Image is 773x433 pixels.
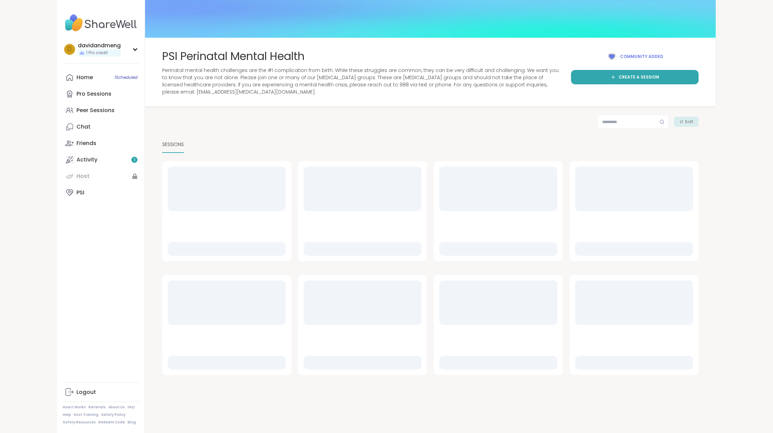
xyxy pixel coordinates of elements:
span: Community added [620,53,663,60]
button: Community added [571,49,699,64]
a: Home1Scheduled [63,69,139,86]
a: Referrals [88,405,106,410]
span: Create a session [619,74,659,80]
img: ShareWell Nav Logo [63,11,139,35]
div: Chat [76,123,91,131]
a: FAQ [128,405,135,410]
a: Blog [128,420,136,425]
div: davidandmeng [78,42,121,49]
a: Pro Sessions [63,86,139,102]
a: PSI [63,184,139,201]
div: Peer Sessions [76,107,115,114]
a: Redeem Code [98,420,125,425]
a: How It Works [63,405,86,410]
span: 1 Pro credit [86,50,108,56]
a: Safety Resources [63,420,96,425]
a: Host Training [74,412,98,417]
span: PSI Perinatal Mental Health [162,49,305,64]
a: Activity1 [63,152,139,168]
span: Perinatal mental health challenges are the #1 complication from birth. While these struggles are ... [162,67,563,96]
a: Host [63,168,139,184]
div: Logout [76,388,96,396]
a: Safety Policy [101,412,126,417]
div: Friends [76,140,96,147]
span: 1 Scheduled [115,75,138,80]
a: About Us [108,405,125,410]
div: Home [76,74,93,81]
span: 1 [134,157,135,163]
span: d [68,45,72,54]
span: SESSIONS [162,141,184,148]
div: Host [76,172,90,180]
a: Friends [63,135,139,152]
div: Pro Sessions [76,90,111,98]
div: PSI [76,189,84,196]
div: Activity [76,156,97,164]
a: Chat [63,119,139,135]
a: Peer Sessions [63,102,139,119]
span: Sort [685,119,693,125]
a: Help [63,412,71,417]
a: Create a session [571,70,699,84]
a: Logout [63,384,139,400]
